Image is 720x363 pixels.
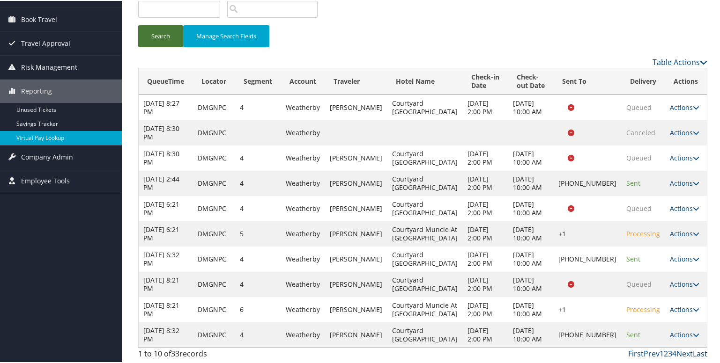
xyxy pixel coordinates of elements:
td: [DATE] 8:21 PM [139,271,193,296]
td: 4 [235,246,281,271]
a: Prev [644,348,660,358]
span: Travel Approval [21,31,70,54]
td: [PERSON_NAME] [325,170,387,195]
span: Reporting [21,79,52,102]
td: [DATE] 8:27 PM [139,94,193,119]
td: [DATE] 10:00 AM [508,220,554,246]
th: Segment: activate to sort column ascending [235,67,281,94]
th: Sent To: activate to sort column descending [554,67,622,94]
th: Actions [665,67,707,94]
td: +1 [554,296,622,321]
td: [PERSON_NAME] [325,246,387,271]
td: [DATE] 2:00 PM [463,321,508,347]
td: [PERSON_NAME] [325,220,387,246]
a: Actions [670,228,699,237]
button: Manage Search Fields [183,24,269,46]
td: [PHONE_NUMBER] [554,170,622,195]
td: [DATE] 6:32 PM [139,246,193,271]
td: [PERSON_NAME] [325,321,387,347]
span: Risk Management [21,55,77,78]
td: [DATE] 10:00 AM [508,246,554,271]
td: [DATE] 10:00 AM [508,296,554,321]
td: [PHONE_NUMBER] [554,246,622,271]
td: 6 [235,296,281,321]
td: [DATE] 2:00 PM [463,195,508,220]
th: Check-in Date: activate to sort column ascending [463,67,508,94]
td: 4 [235,195,281,220]
td: [PERSON_NAME] [325,94,387,119]
td: DMGNPC [193,94,235,119]
td: Courtyard [GEOGRAPHIC_DATA] [387,94,463,119]
td: Courtyard [GEOGRAPHIC_DATA] [387,195,463,220]
a: Actions [670,178,699,187]
td: Courtyard [GEOGRAPHIC_DATA] [387,321,463,347]
td: [DATE] 2:00 PM [463,170,508,195]
td: [DATE] 10:00 AM [508,271,554,296]
td: Weatherby [281,119,325,145]
td: DMGNPC [193,220,235,246]
a: Actions [670,203,699,212]
span: Sent [626,178,640,187]
td: DMGNPC [193,195,235,220]
td: [DATE] 8:21 PM [139,296,193,321]
td: Weatherby [281,220,325,246]
a: Actions [670,127,699,136]
td: DMGNPC [193,271,235,296]
span: Queued [626,102,652,111]
th: Delivery: activate to sort column ascending [622,67,665,94]
td: [DATE] 2:00 PM [463,220,508,246]
a: Actions [670,102,699,111]
td: [DATE] 10:00 AM [508,145,554,170]
span: Employee Tools [21,168,70,192]
td: +1 [554,220,622,246]
span: Queued [626,152,652,161]
span: Company Admin [21,145,73,168]
td: Courtyard [GEOGRAPHIC_DATA] [387,170,463,195]
td: [DATE] 6:21 PM [139,195,193,220]
td: Courtyard Muncie At [GEOGRAPHIC_DATA] [387,296,463,321]
span: Sent [626,254,640,262]
td: 4 [235,271,281,296]
a: First [628,348,644,358]
span: Book Travel [21,7,57,30]
a: 1 [660,348,664,358]
td: 4 [235,94,281,119]
td: [PERSON_NAME] [325,271,387,296]
td: [DATE] 2:44 PM [139,170,193,195]
td: [DATE] 2:00 PM [463,296,508,321]
a: 3 [668,348,672,358]
a: Table Actions [653,56,707,66]
th: Traveler: activate to sort column ascending [325,67,387,94]
td: [DATE] 10:00 AM [508,170,554,195]
td: [DATE] 10:00 AM [508,321,554,347]
a: 2 [664,348,668,358]
th: Hotel Name: activate to sort column ascending [387,67,463,94]
td: [PERSON_NAME] [325,195,387,220]
a: Actions [670,152,699,161]
td: [DATE] 2:00 PM [463,271,508,296]
td: [DATE] 2:00 PM [463,94,508,119]
td: Weatherby [281,321,325,347]
td: DMGNPC [193,119,235,145]
div: 1 to 10 of records [138,347,270,363]
td: [DATE] 6:21 PM [139,220,193,246]
td: 4 [235,321,281,347]
td: 4 [235,170,281,195]
span: Sent [626,329,640,338]
td: DMGNPC [193,321,235,347]
td: [DATE] 8:32 PM [139,321,193,347]
td: [PHONE_NUMBER] [554,321,622,347]
td: [DATE] 10:00 AM [508,94,554,119]
td: Weatherby [281,195,325,220]
td: Weatherby [281,94,325,119]
a: Actions [670,329,699,338]
span: 33 [171,348,179,358]
a: Last [693,348,707,358]
th: Locator: activate to sort column ascending [193,67,235,94]
a: Actions [670,254,699,262]
span: Processing [626,304,660,313]
td: [DATE] 2:00 PM [463,145,508,170]
a: Actions [670,279,699,288]
th: Check-out Date: activate to sort column ascending [508,67,554,94]
td: [PERSON_NAME] [325,145,387,170]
